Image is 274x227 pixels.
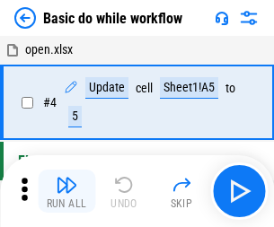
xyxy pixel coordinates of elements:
div: Skip [171,198,193,209]
span: # 4 [43,95,57,109]
div: Sheet1!A5 [160,77,218,99]
img: Skip [171,174,192,196]
div: cell [136,82,153,95]
div: to [225,82,235,95]
div: Update [85,77,128,99]
div: Basic do while workflow [43,10,182,27]
div: Run All [47,198,87,209]
button: Run All [38,170,95,213]
img: Run All [56,174,77,196]
div: 5 [68,106,82,127]
button: Skip [153,170,210,213]
img: Settings menu [238,7,260,29]
img: Support [215,11,229,25]
img: Main button [225,177,253,205]
span: open.xlsx [25,42,73,57]
img: Back [14,7,36,29]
